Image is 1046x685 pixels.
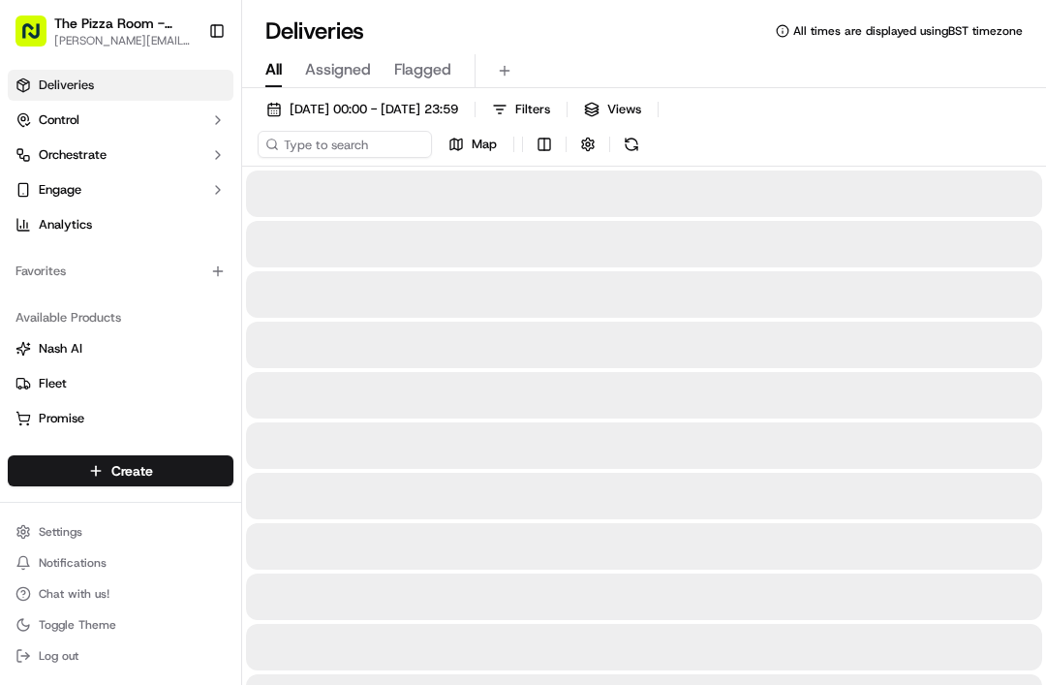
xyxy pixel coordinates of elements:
button: The Pizza Room - [GEOGRAPHIC_DATA] [54,14,193,33]
button: [PERSON_NAME][EMAIL_ADDRESS][DOMAIN_NAME] [54,33,193,48]
span: Filters [515,101,550,118]
button: Views [575,96,650,123]
button: Engage [8,174,233,205]
button: Log out [8,642,233,669]
span: Assigned [305,58,371,81]
span: All times are displayed using BST timezone [793,23,1023,39]
span: Nash AI [39,340,82,358]
span: Log out [39,648,78,664]
span: Create [111,461,153,481]
button: Notifications [8,549,233,576]
span: Settings [39,524,82,540]
button: Filters [483,96,559,123]
a: Nash AI [15,340,226,358]
button: Chat with us! [8,580,233,607]
button: Control [8,105,233,136]
span: Flagged [394,58,451,81]
span: Orchestrate [39,146,107,164]
span: Notifications [39,555,107,571]
button: Nash AI [8,333,233,364]
span: Chat with us! [39,586,109,602]
button: Create [8,455,233,486]
span: Deliveries [39,77,94,94]
span: [DATE] 00:00 - [DATE] 23:59 [290,101,458,118]
a: Promise [15,410,226,427]
input: Type to search [258,131,432,158]
a: Fleet [15,375,226,392]
span: Toggle Theme [39,617,116,633]
span: All [265,58,282,81]
button: Refresh [618,131,645,158]
span: Engage [39,181,81,199]
span: Map [472,136,497,153]
button: Fleet [8,368,233,399]
button: Map [440,131,506,158]
div: Favorites [8,256,233,287]
button: [DATE] 00:00 - [DATE] 23:59 [258,96,467,123]
h1: Deliveries [265,16,364,47]
span: Promise [39,410,84,427]
button: Toggle Theme [8,611,233,638]
a: Analytics [8,209,233,240]
span: Views [607,101,641,118]
span: Analytics [39,216,92,234]
button: The Pizza Room - [GEOGRAPHIC_DATA][PERSON_NAME][EMAIL_ADDRESS][DOMAIN_NAME] [8,8,200,54]
a: Deliveries [8,70,233,101]
button: Promise [8,403,233,434]
button: Settings [8,518,233,545]
span: Fleet [39,375,67,392]
span: Control [39,111,79,129]
div: Available Products [8,302,233,333]
button: Orchestrate [8,140,233,171]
